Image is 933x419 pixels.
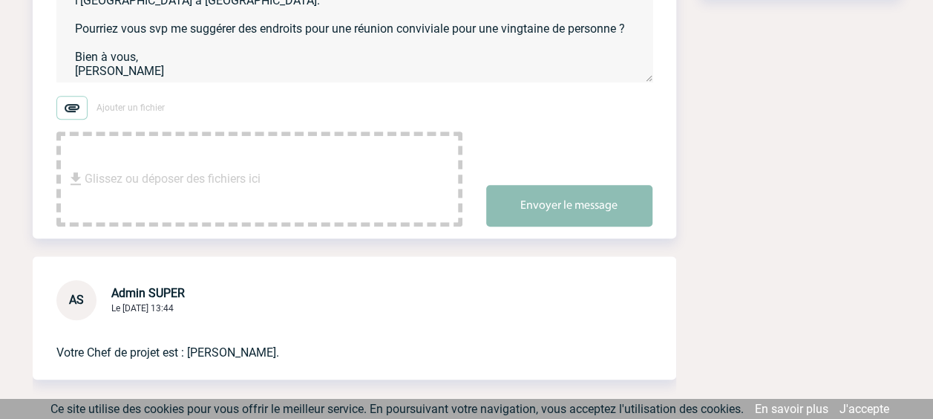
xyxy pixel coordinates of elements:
[755,402,828,416] a: En savoir plus
[50,402,744,416] span: Ce site utilise des cookies pour vous offrir le meilleur service. En poursuivant votre navigation...
[67,170,85,188] img: file_download.svg
[85,142,261,216] span: Glissez ou déposer des fichiers ici
[111,286,185,300] span: Admin SUPER
[111,303,174,314] span: Le [DATE] 13:44
[839,402,889,416] a: J'accepte
[486,185,652,227] button: Envoyer le message
[56,320,611,362] p: Votre Chef de projet est : [PERSON_NAME].
[69,293,84,307] span: AS
[96,103,165,113] span: Ajouter un fichier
